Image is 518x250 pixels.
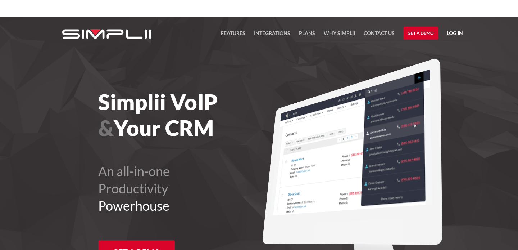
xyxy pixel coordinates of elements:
[299,29,315,42] a: Plans
[447,29,463,40] a: Log in
[55,17,151,51] a: home
[98,89,299,141] h1: Simplii VoIP Your CRM
[324,29,355,42] a: Why Simplii
[364,29,395,42] a: Contact US
[98,162,299,214] h2: An all-in-one Productivity
[254,29,290,42] a: Integrations
[98,115,114,141] span: &
[62,29,151,39] img: Simplii
[221,29,245,42] a: FEATURES
[98,198,169,214] span: Powerhouse
[403,27,438,40] a: Get a Demo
